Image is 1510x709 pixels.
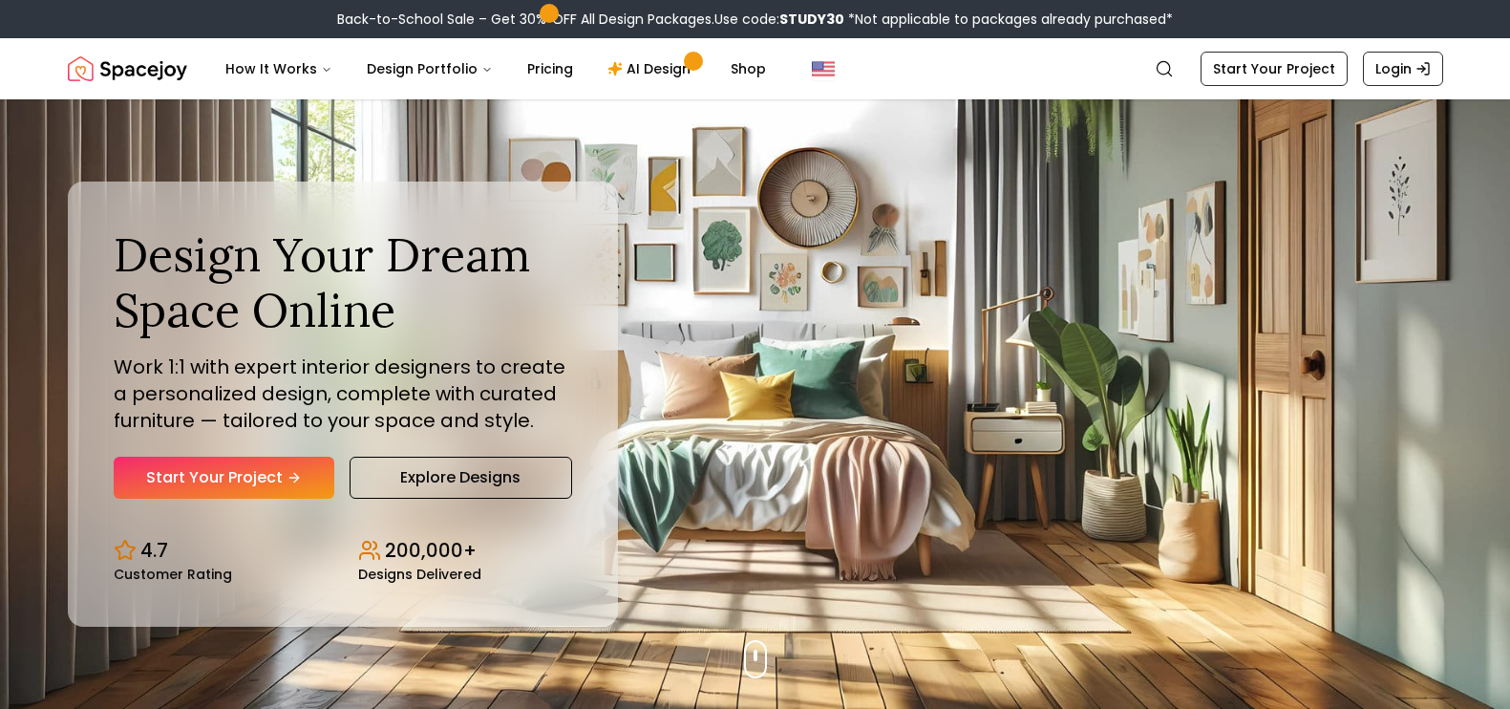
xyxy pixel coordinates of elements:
[68,50,187,88] a: Spacejoy
[592,50,712,88] a: AI Design
[337,10,1173,29] div: Back-to-School Sale – Get 30% OFF All Design Packages.
[351,50,508,88] button: Design Portfolio
[114,457,334,499] a: Start Your Project
[114,522,572,581] div: Design stats
[385,537,477,564] p: 200,000+
[358,568,481,581] small: Designs Delivered
[844,10,1173,29] span: *Not applicable to packages already purchased*
[210,50,781,88] nav: Main
[350,457,572,499] a: Explore Designs
[1363,52,1443,86] a: Login
[68,50,187,88] img: Spacejoy Logo
[68,38,1443,99] nav: Global
[114,354,572,434] p: Work 1:1 with expert interior designers to create a personalized design, complete with curated fu...
[140,537,168,564] p: 4.7
[714,10,844,29] span: Use code:
[779,10,844,29] b: STUDY30
[1201,52,1348,86] a: Start Your Project
[210,50,348,88] button: How It Works
[512,50,588,88] a: Pricing
[715,50,781,88] a: Shop
[114,568,232,581] small: Customer Rating
[812,57,835,80] img: United States
[114,227,572,337] h1: Design Your Dream Space Online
